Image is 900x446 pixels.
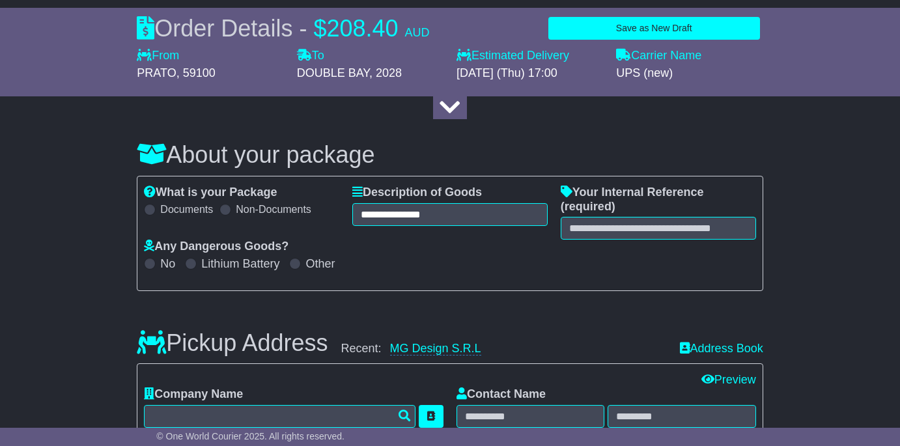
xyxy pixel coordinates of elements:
span: $ [313,15,326,42]
label: Lithium Battery [201,257,279,272]
div: [DATE] (Thu) 17:00 [457,66,603,81]
span: DOUBLE BAY [297,66,369,79]
label: Carrier Name [616,49,701,63]
span: AUD [405,26,430,39]
label: Description of Goods [352,186,482,200]
label: Any Dangerous Goods? [144,240,288,254]
a: MG Design S.R.L [390,342,481,355]
label: No [160,257,175,272]
span: PRATO [137,66,176,79]
a: Preview [701,373,756,386]
span: © One World Courier 2025. All rights reserved. [156,431,345,441]
div: Order Details - [137,14,429,42]
label: Other [305,257,335,272]
div: UPS (new) [616,66,763,81]
label: To [297,49,324,63]
button: Save as New Draft [548,17,760,40]
h3: About your package [137,142,763,168]
div: Recent: [341,342,666,356]
a: Address Book [680,342,763,356]
span: 208.40 [326,15,398,42]
label: Company Name [144,387,243,402]
h3: Pickup Address [137,330,328,356]
label: Contact Name [457,387,546,402]
span: , 59100 [176,66,216,79]
label: Documents [160,203,213,216]
label: Non-Documents [236,203,311,216]
label: From [137,49,179,63]
label: Estimated Delivery [457,49,603,63]
label: Your Internal Reference (required) [561,186,756,214]
span: , 2028 [369,66,402,79]
label: What is your Package [144,186,277,200]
